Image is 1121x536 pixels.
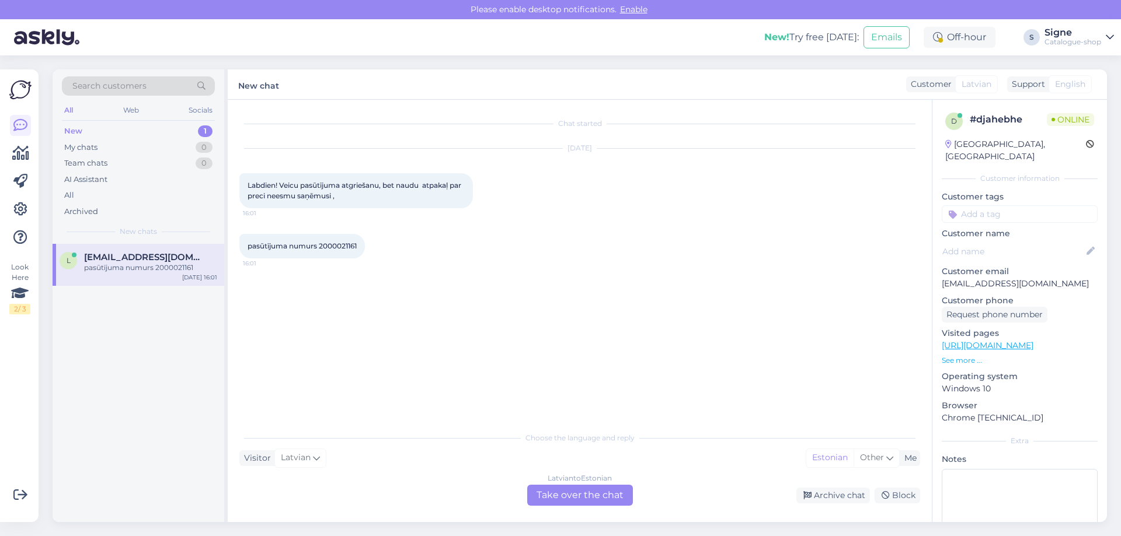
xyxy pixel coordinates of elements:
span: New chats [120,226,157,237]
div: Request phone number [942,307,1047,323]
div: S [1023,29,1040,45]
p: Chrome [TECHNICAL_ID] [942,412,1098,424]
span: Enable [617,4,651,15]
div: [GEOGRAPHIC_DATA], [GEOGRAPHIC_DATA] [945,138,1086,163]
p: [EMAIL_ADDRESS][DOMAIN_NAME] [942,278,1098,290]
div: 1 [198,125,213,137]
div: Latvian to Estonian [548,473,612,484]
div: Chat started [239,118,920,129]
p: Notes [942,453,1098,465]
div: [DATE] 16:01 [182,273,217,282]
div: 2 / 3 [9,304,30,314]
div: AI Assistant [64,174,107,185]
div: [DATE] [239,143,920,153]
div: New [64,125,82,137]
input: Add name [942,245,1084,258]
div: Archive chat [796,488,870,503]
b: New! [764,31,789,43]
a: [URL][DOMAIN_NAME] [942,340,1033,351]
span: 16:01 [243,259,287,268]
div: Support [1007,78,1045,90]
p: Customer email [942,265,1098,278]
span: pasūtījuma numurs 2000021161 [248,241,357,250]
span: d [951,117,957,125]
div: Try free [DATE]: [764,30,859,44]
div: Signe [1045,28,1101,37]
p: Customer phone [942,295,1098,307]
span: English [1055,78,1085,90]
span: l [67,256,71,265]
p: See more ... [942,355,1098,366]
span: Latvian [962,78,991,90]
p: Customer name [942,227,1098,240]
span: Labdien! Veicu pasūtījuma atgriešanu, bet naudu atpakaļ par preci neesmu saņēmusi , [248,181,463,200]
p: Browser [942,400,1098,412]
div: 0 [196,157,213,169]
span: Online [1047,113,1094,126]
div: 0 [196,142,213,153]
div: Customer information [942,173,1098,184]
div: Team chats [64,157,107,169]
img: Askly Logo [9,79,32,101]
div: Visitor [239,452,271,464]
p: Customer tags [942,191,1098,203]
label: New chat [238,76,279,92]
p: Windows 10 [942,383,1098,395]
div: My chats [64,142,98,153]
div: Socials [186,103,215,118]
div: Block [875,488,920,503]
div: All [64,190,74,201]
div: Choose the language and reply [239,433,920,443]
div: Web [121,103,141,118]
p: Operating system [942,370,1098,383]
div: Catalogue-shop [1045,37,1101,47]
p: Visited pages [942,327,1098,339]
div: Me [900,452,917,464]
span: ligad23@inbox.lv [84,252,206,262]
div: Take over the chat [527,485,633,506]
div: Customer [906,78,952,90]
div: pasūtījuma numurs 2000021161 [84,262,217,273]
div: Look Here [9,262,30,314]
input: Add a tag [942,205,1098,223]
span: 16:01 [243,209,287,218]
div: All [62,103,75,118]
div: Off-hour [924,27,995,48]
span: Search customers [72,80,147,92]
button: Emails [864,26,910,48]
span: Latvian [281,451,311,464]
div: # djahebhe [970,113,1047,127]
a: SigneCatalogue-shop [1045,28,1114,47]
span: Other [860,452,884,463]
div: Estonian [806,449,854,467]
div: Archived [64,206,98,218]
div: Extra [942,436,1098,446]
